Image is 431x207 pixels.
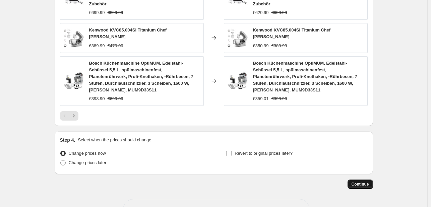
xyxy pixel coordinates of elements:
strike: €899.99 [108,9,123,16]
strike: €389.99 [271,43,287,49]
img: 71EXqVpVjKL_80x.jpg [64,28,84,48]
strike: €699.00 [108,95,123,102]
span: Bosch Küchenmaschine OptiMUM, Edelstahl-Schüssel 5,5 L, spülmaschinenfest, Planetenrührwerk, Prof... [89,61,193,92]
p: Select when the prices should change [78,137,151,143]
img: 71xTwvf3WTL_80x.jpg [64,71,84,91]
button: Continue [348,180,373,189]
strike: €699.99 [271,9,287,16]
div: €398.90 [89,95,105,102]
img: 71EXqVpVjKL_80x.jpg [228,28,248,48]
span: Kenwood KVC85.004SI Titanium Chef [PERSON_NAME] [253,27,331,39]
div: €389.99 [89,43,105,49]
span: Change prices now [69,151,106,156]
button: Next [69,111,78,121]
img: 71xTwvf3WTL_80x.jpg [228,71,248,91]
strike: €479.00 [108,43,123,49]
span: Continue [352,182,369,187]
span: Change prices later [69,160,107,165]
div: €350.99 [253,43,269,49]
div: €359.01 [253,95,269,102]
h2: Step 4. [60,137,75,143]
nav: Pagination [60,111,78,121]
span: Kenwood KVC85.004SI Titanium Chef [PERSON_NAME] [89,27,167,39]
strike: €398.90 [271,95,287,102]
div: €699.99 [89,9,105,16]
div: €629.99 [253,9,269,16]
span: Bosch Küchenmaschine OptiMUM, Edelstahl-Schüssel 5,5 L, spülmaschinenfest, Planetenrührwerk, Prof... [253,61,357,92]
span: Revert to original prices later? [235,151,293,156]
